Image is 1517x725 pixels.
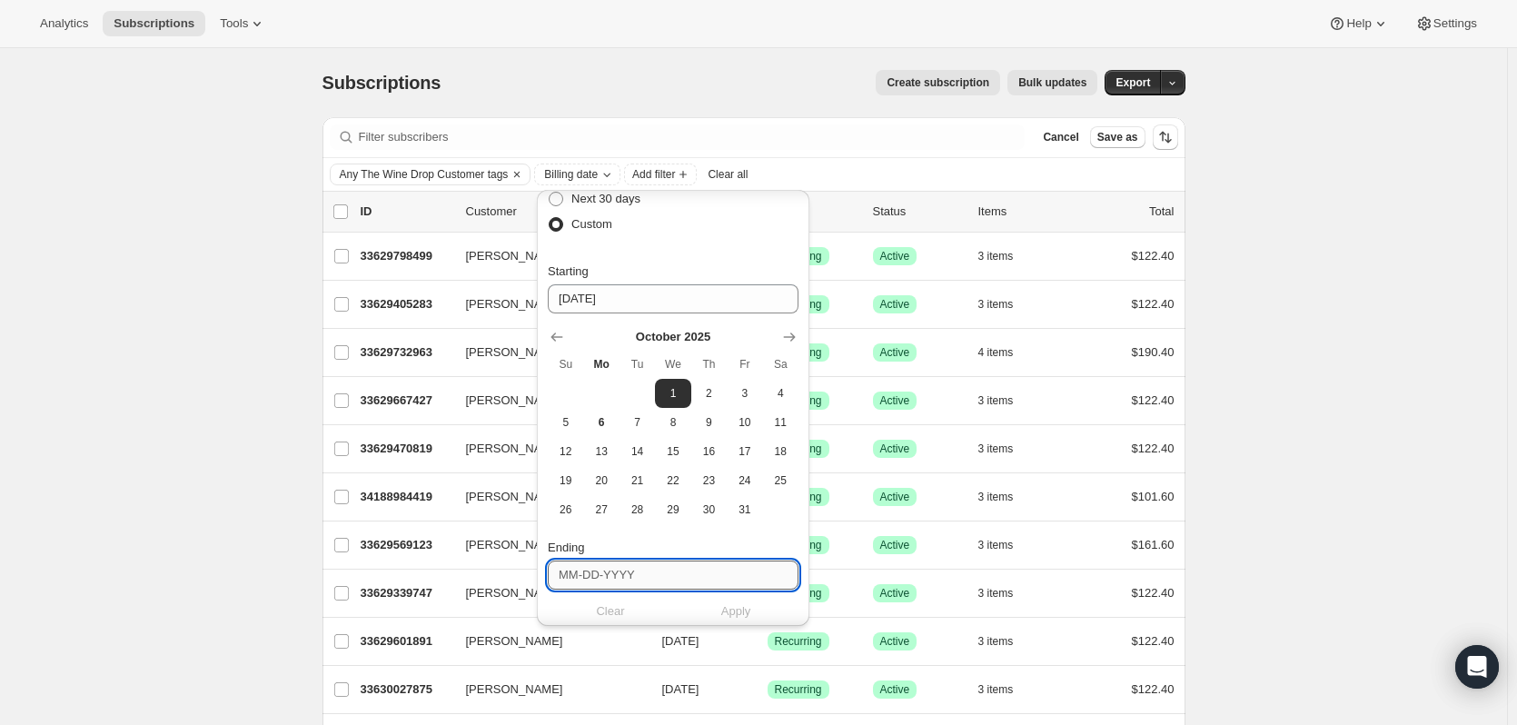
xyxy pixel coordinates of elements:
button: Saturday October 25 2025 [763,466,798,495]
p: 33629601891 [361,632,451,651]
span: Active [880,297,910,312]
button: Friday October 3 2025 [727,379,762,408]
span: 3 items [978,393,1014,408]
button: Tuesday October 7 2025 [620,408,655,437]
span: 30 [699,502,719,517]
span: Sa [770,357,791,372]
span: 9 [699,415,719,430]
th: Tuesday [620,350,655,379]
span: $122.40 [1132,634,1175,648]
p: Total [1149,203,1174,221]
span: We [662,357,683,372]
button: Analytics [29,11,99,36]
p: 33629470819 [361,440,451,458]
button: Sunday October 5 2025 [548,408,583,437]
span: Active [880,442,910,456]
div: 33629601891[PERSON_NAME][DATE]SuccessRecurringSuccessActive3 items$122.40 [361,629,1175,654]
span: 25 [770,473,791,488]
button: Show next month, November 2025 [777,324,802,350]
span: $122.40 [1132,249,1175,263]
th: Friday [727,350,762,379]
div: 33629405283[PERSON_NAME][DATE]SuccessRecurringSuccessActive3 items$122.40 [361,292,1175,317]
p: 33629405283 [361,295,451,313]
button: Add filter [624,164,697,185]
div: 33629339747[PERSON_NAME][DATE]SuccessRecurringSuccessActive3 items$122.40 [361,581,1175,606]
span: Recurring [775,682,822,697]
span: Fr [734,357,755,372]
p: 33629339747 [361,584,451,602]
span: Active [880,249,910,263]
span: [PERSON_NAME] [466,488,563,506]
span: 3 items [978,297,1014,312]
div: 33630027875[PERSON_NAME][DATE]SuccessRecurringSuccessActive3 items$122.40 [361,677,1175,702]
button: Saturday October 11 2025 [763,408,798,437]
span: Mo [590,357,611,372]
p: Status [873,203,964,221]
button: Tuesday October 21 2025 [620,466,655,495]
span: 7 [627,415,648,430]
span: Save as [1097,130,1138,144]
span: $122.40 [1132,682,1175,696]
span: Subscriptions [322,73,441,93]
span: $122.40 [1132,297,1175,311]
span: 3 items [978,634,1014,649]
span: 16 [699,444,719,459]
th: Monday [583,350,619,379]
span: [DATE] [662,682,699,696]
button: Bulk updates [1007,70,1097,95]
span: [PERSON_NAME] & [PERSON_NAME] [466,343,675,362]
button: 3 items [978,388,1034,413]
span: 19 [555,473,576,488]
button: Any The Wine Drop Customer tags [331,164,509,184]
p: 34188984419 [361,488,451,506]
span: 3 items [978,442,1014,456]
button: Show previous month, September 2025 [544,601,570,626]
span: Next 30 days [571,192,640,205]
span: 4 items [978,345,1014,360]
span: 29 [662,502,683,517]
input: MM-DD-YYYY [548,561,798,590]
button: Tuesday October 14 2025 [620,437,655,466]
button: [PERSON_NAME] [455,675,637,704]
p: 33629798499 [361,247,451,265]
span: 27 [590,502,611,517]
button: Settings [1404,11,1488,36]
span: [PERSON_NAME] [466,680,563,699]
button: Tuesday October 28 2025 [620,495,655,524]
button: 3 items [978,581,1034,606]
span: 22 [662,473,683,488]
span: 18 [770,444,791,459]
span: 26 [555,502,576,517]
button: Sunday October 19 2025 [548,466,583,495]
span: [PERSON_NAME] [466,295,563,313]
span: [DATE] [662,634,699,648]
input: MM-DD-YYYY [548,284,798,313]
span: Create subscription [887,75,989,90]
span: Active [880,538,910,552]
button: Wednesday October 15 2025 [655,437,690,466]
span: 17 [734,444,755,459]
button: Show previous month, September 2025 [544,324,570,350]
p: Customer [466,203,648,221]
span: Help [1346,16,1371,31]
button: Subscriptions [103,11,205,36]
button: Friday October 10 2025 [727,408,762,437]
span: 12 [555,444,576,459]
span: 3 [734,386,755,401]
button: 4 items [978,340,1034,365]
span: Custom [571,217,612,231]
span: 10 [734,415,755,430]
button: 3 items [978,629,1034,654]
button: Thursday October 23 2025 [691,466,727,495]
span: Ending [548,541,584,554]
span: [PERSON_NAME] [466,632,563,651]
th: Wednesday [655,350,690,379]
button: Friday October 31 2025 [727,495,762,524]
span: [PERSON_NAME] [466,584,563,602]
div: 33629569123[PERSON_NAME][DATE]SuccessRecurringSuccessActive3 items$161.60 [361,532,1175,558]
span: Recurring [775,634,822,649]
span: 23 [699,473,719,488]
span: 5 [555,415,576,430]
button: Thursday October 16 2025 [691,437,727,466]
span: $161.60 [1132,538,1175,551]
